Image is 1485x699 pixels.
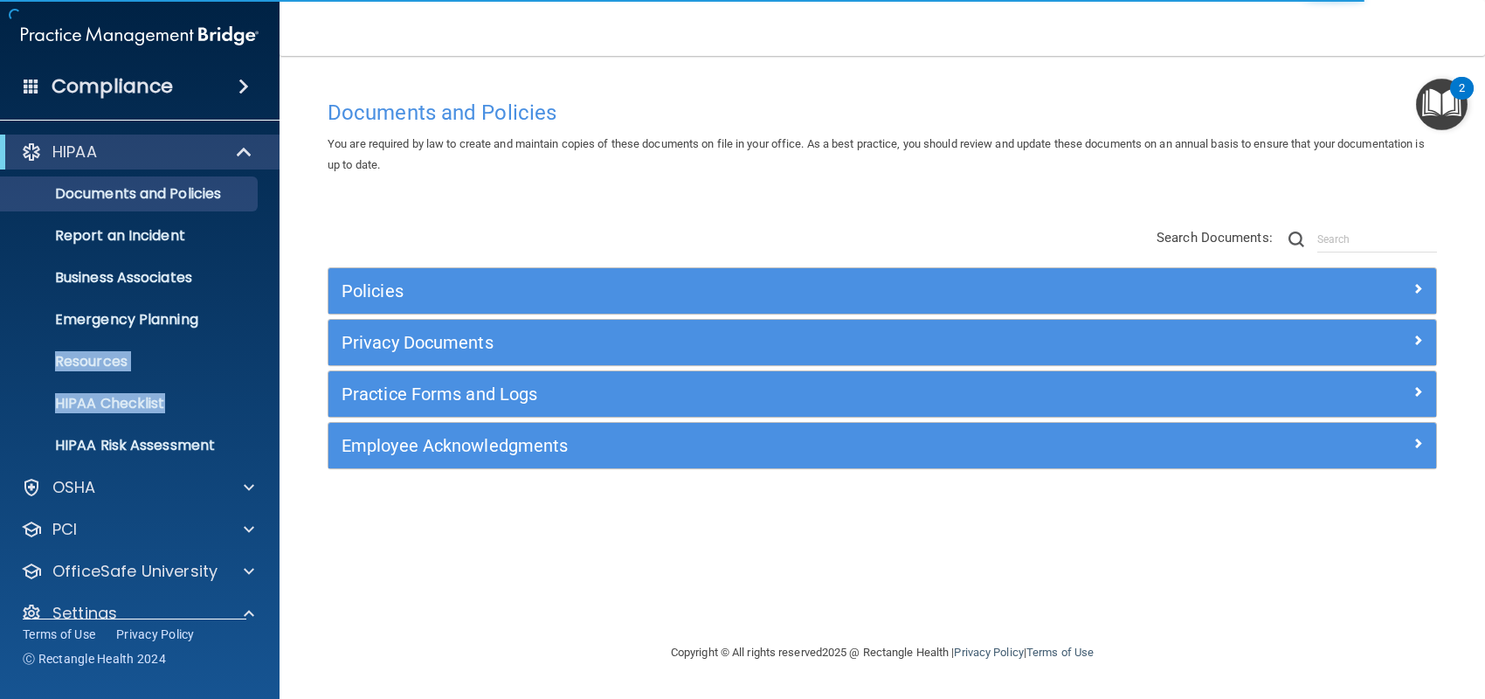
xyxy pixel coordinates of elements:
a: OfficeSafe University [21,561,254,582]
span: Search Documents: [1157,230,1273,246]
img: ic-search.3b580494.png [1288,232,1304,247]
div: Copyright © All rights reserved 2025 @ Rectangle Health | | [563,625,1201,681]
h5: Practice Forms and Logs [342,384,1146,404]
div: 2 [1459,88,1465,111]
p: Report an Incident [11,227,250,245]
h5: Employee Acknowledgments [342,436,1146,455]
h4: Compliance [52,74,173,99]
h5: Privacy Documents [342,333,1146,352]
p: Business Associates [11,269,250,287]
a: Privacy Documents [342,329,1423,356]
a: Privacy Policy [954,646,1023,659]
a: Employee Acknowledgments [342,432,1423,460]
span: Ⓒ Rectangle Health 2024 [23,650,166,668]
p: Emergency Planning [11,311,250,329]
p: OfficeSafe University [52,561,218,582]
button: Open Resource Center, 2 new notifications [1416,79,1468,130]
p: Documents and Policies [11,185,250,203]
a: HIPAA [21,142,253,163]
a: Terms of Use [23,626,95,643]
input: Search [1317,226,1437,253]
img: PMB logo [21,18,259,53]
p: Settings [52,603,117,624]
a: Policies [342,277,1423,305]
a: PCI [21,519,254,540]
h4: Documents and Policies [328,101,1437,124]
a: Terms of Use [1026,646,1094,659]
a: OSHA [21,477,254,498]
p: OSHA [52,477,96,498]
p: PCI [52,519,77,540]
a: Privacy Policy [116,626,195,643]
p: Resources [11,353,250,370]
span: You are required by law to create and maintain copies of these documents on file in your office. ... [328,137,1425,171]
p: HIPAA Checklist [11,395,250,412]
p: HIPAA [52,142,97,163]
p: HIPAA Risk Assessment [11,437,250,454]
h5: Policies [342,281,1146,301]
a: Settings [21,603,254,624]
a: Practice Forms and Logs [342,380,1423,408]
